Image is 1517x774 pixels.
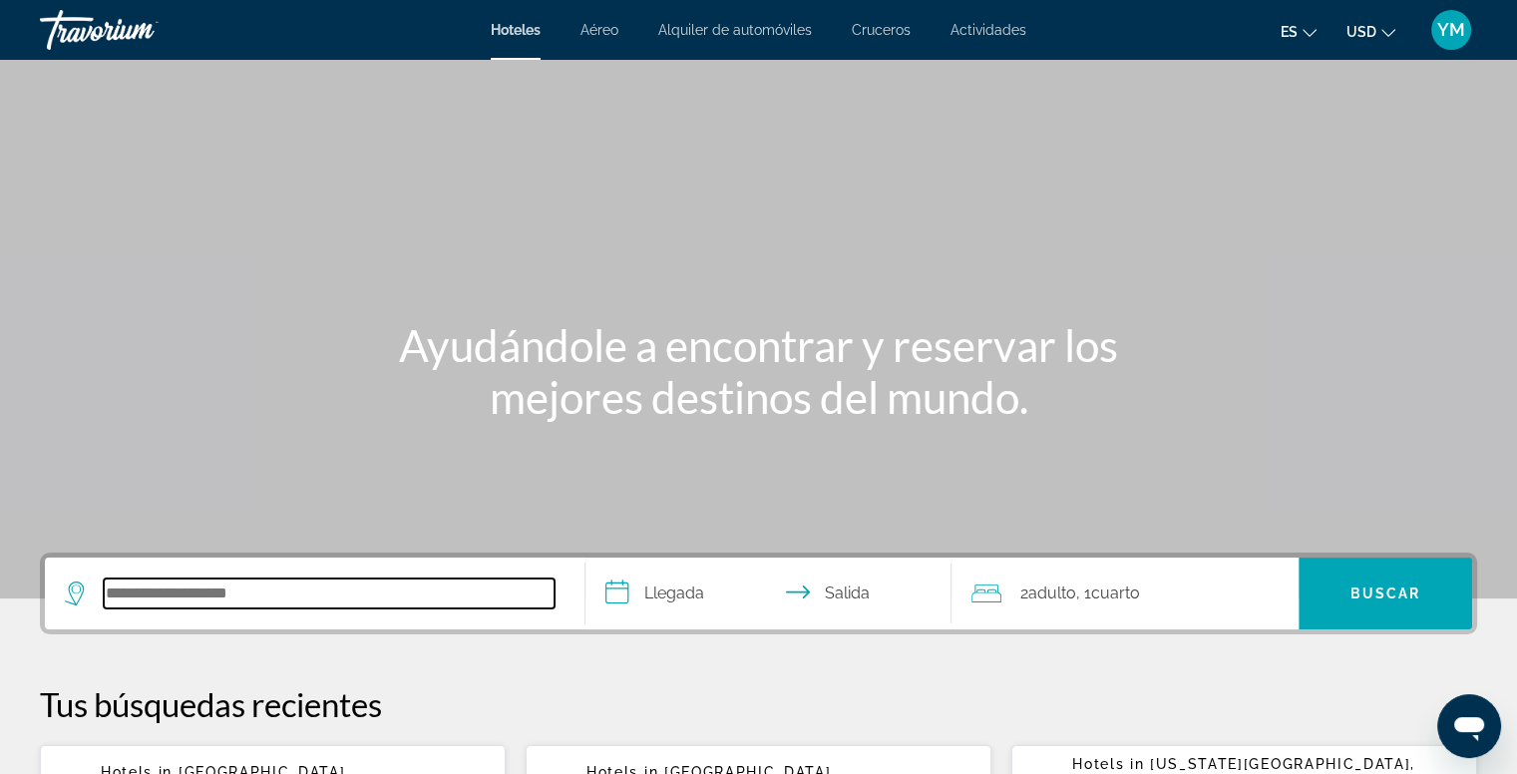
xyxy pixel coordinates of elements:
[580,22,618,38] a: Aéreo
[1075,580,1139,607] span: , 1
[1299,558,1472,629] button: Search
[40,4,239,56] a: Travorium
[852,22,911,38] a: Cruceros
[585,558,952,629] button: Select check in and out date
[1346,17,1395,46] button: Change currency
[950,22,1026,38] a: Actividades
[104,579,555,608] input: Search hotel destination
[658,22,812,38] a: Alquiler de automóviles
[1019,580,1075,607] span: 2
[1437,20,1465,40] span: YM
[1281,17,1317,46] button: Change language
[1346,24,1376,40] span: USD
[385,319,1133,423] h1: Ayudándole a encontrar y reservar los mejores destinos del mundo.
[45,558,1472,629] div: Search widget
[1090,583,1139,602] span: Cuarto
[1437,694,1501,758] iframe: Botón para iniciar la ventana de mensajería
[491,22,541,38] a: Hoteles
[1281,24,1298,40] span: es
[1350,585,1421,601] span: Buscar
[1425,9,1477,51] button: User Menu
[951,558,1299,629] button: Travelers: 2 adults, 0 children
[40,684,1477,724] p: Tus búsquedas recientes
[1027,583,1075,602] span: Adulto
[1072,756,1144,772] span: Hotels in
